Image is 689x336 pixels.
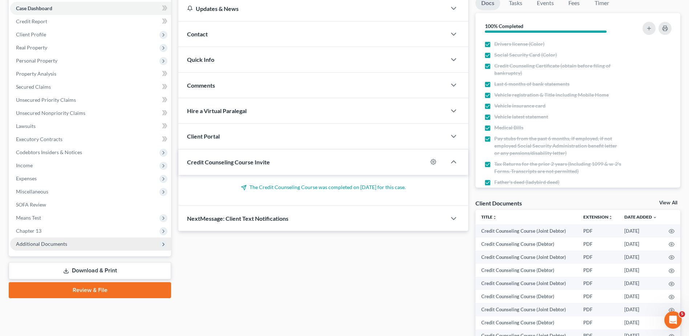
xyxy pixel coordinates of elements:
[619,303,663,316] td: [DATE]
[659,200,677,205] a: View All
[10,107,171,120] a: Unsecured Nonpriority Claims
[16,215,41,221] span: Means Test
[16,97,76,103] span: Unsecured Priority Claims
[494,51,557,59] span: Social Security Card (Color)
[10,2,171,15] a: Case Dashboard
[16,241,67,247] span: Additional Documents
[16,31,46,37] span: Client Profile
[475,264,577,277] td: Credit Counseling Course (Debtor)
[494,124,523,131] span: Medical Bills
[583,214,613,220] a: Extensionunfold_more
[10,198,171,211] a: SOFA Review
[475,290,577,303] td: Credit Counseling Course (Debtor)
[16,71,56,77] span: Property Analysis
[16,162,33,168] span: Income
[494,113,548,120] span: Vehicle latest statement
[577,303,619,316] td: PDF
[16,228,41,234] span: Chapter 13
[494,160,623,175] span: Tax Returns for the prior 2 years (Including 1099 & w-2's Forms. Transcripts are not permitted)
[16,84,51,90] span: Secured Claims
[16,136,62,142] span: Executory Contracts
[485,23,523,29] strong: 100% Completed
[494,179,559,186] span: Father's deed (ladybird deed)
[619,316,663,329] td: [DATE]
[577,290,619,303] td: PDF
[494,135,623,157] span: Pay stubs from the past 6 months, if employed, if not employed Social Security Administration ben...
[577,264,619,277] td: PDF
[475,224,577,237] td: Credit Counseling Course (Joint Debtor)
[494,62,623,77] span: Credit Counseling Certificate (obtain before filing of bankruptcy)
[475,199,522,207] div: Client Documents
[16,175,37,181] span: Expenses
[10,93,171,107] a: Unsecured Priority Claims
[577,237,619,251] td: PDF
[16,188,48,195] span: Miscellaneous
[475,316,577,329] td: Credit Counseling Course (Debtor)
[619,237,663,251] td: [DATE]
[187,5,438,12] div: Updates & News
[619,251,663,264] td: [DATE]
[10,133,171,146] a: Executory Contracts
[10,80,171,93] a: Secured Claims
[475,251,577,264] td: Credit Counseling Course (Joint Debtor)
[664,311,682,329] iframe: Intercom live chat
[187,215,288,222] span: NextMessage: Client Text Notifications
[481,214,497,220] a: Titleunfold_more
[653,215,657,220] i: expand_more
[494,80,570,88] span: Last 6 months of bank statements
[9,282,171,298] a: Review & File
[187,31,208,37] span: Contact
[494,91,609,99] span: Vehicle registration & Title including Mobile Home
[16,201,46,208] span: SOFA Review
[624,214,657,220] a: Date Added expand_more
[16,110,85,116] span: Unsecured Nonpriority Claims
[619,290,663,303] td: [DATE]
[187,184,459,191] p: The Credit Counseling Course was completed on [DATE] for this case.
[16,123,36,129] span: Lawsuits
[10,120,171,133] a: Lawsuits
[577,277,619,290] td: PDF
[577,224,619,237] td: PDF
[16,44,47,51] span: Real Property
[494,40,544,48] span: Drivers license (Color)
[9,262,171,279] a: Download & Print
[608,215,613,220] i: unfold_more
[187,159,270,165] span: Credit Counseling Course Invite
[619,277,663,290] td: [DATE]
[475,237,577,251] td: Credit Counseling Course (Debtor)
[577,251,619,264] td: PDF
[16,5,52,11] span: Case Dashboard
[619,224,663,237] td: [DATE]
[16,18,47,24] span: Credit Report
[187,82,215,89] span: Comments
[16,149,82,155] span: Codebtors Insiders & Notices
[16,57,57,64] span: Personal Property
[577,316,619,329] td: PDF
[187,56,214,63] span: Quick Info
[494,102,546,109] span: Vehicle insurance card
[475,303,577,316] td: Credit Counseling Course (Joint Debtor)
[187,133,220,140] span: Client Portal
[679,311,685,317] span: 5
[475,277,577,290] td: Credit Counseling Course (Joint Debtor)
[619,264,663,277] td: [DATE]
[493,215,497,220] i: unfold_more
[10,67,171,80] a: Property Analysis
[10,15,171,28] a: Credit Report
[187,107,247,114] span: Hire a Virtual Paralegal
